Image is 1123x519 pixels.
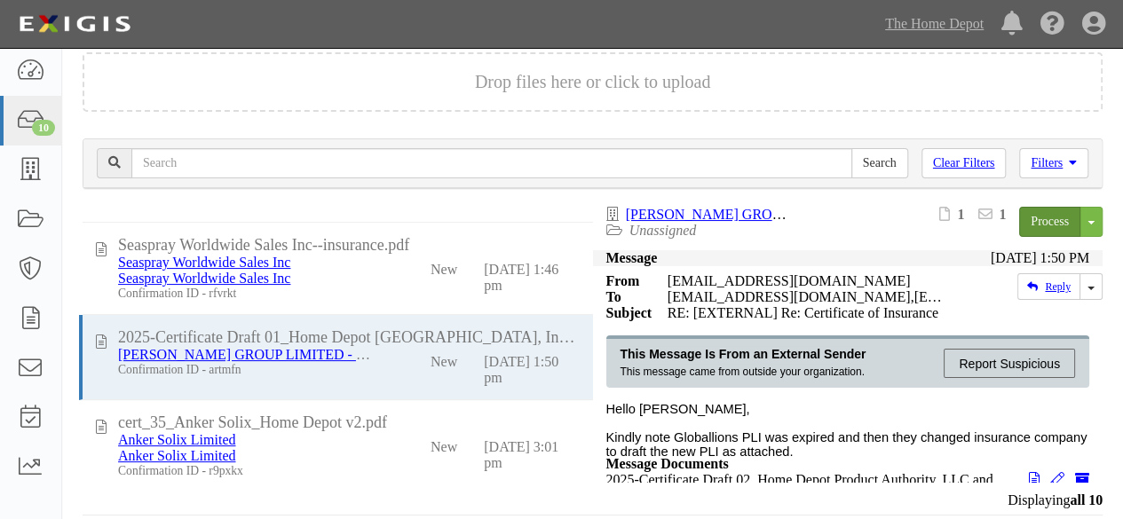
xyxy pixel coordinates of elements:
[69,492,1116,508] div: Displaying
[1029,473,1040,487] i: View
[851,148,908,178] input: Search
[131,148,852,178] input: Search
[1075,473,1089,487] i: Archive document
[484,432,579,471] div: [DATE] 3:01 pm
[1070,492,1103,507] b: all 10
[13,8,136,40] img: logo-5460c22ac91f19d4615b14bd174203de0afe785f0fc80cf4dbbc73dc1793850b.png
[118,448,235,463] a: Anker Solix Limited
[118,271,290,286] a: Seaspray Worldwide Sales Inc
[431,347,457,370] div: New
[991,250,1089,266] div: [DATE] 1:50 PM
[654,273,962,289] div: [EMAIL_ADDRESS][DOMAIN_NAME]
[606,250,658,265] strong: Message
[654,305,962,321] div: RE: [EXTERNAL] Re: Certificate of Insurance
[593,289,654,305] strong: To
[606,472,1090,504] p: 2025-Certificate Draft 02_Home Depot Product Authority, LLC and itsaffiliates .pdf
[606,402,750,416] span: Hello [PERSON_NAME],
[929,346,1075,381] a: Report Suspicious
[475,72,710,92] button: Drop files here or click to upload
[593,321,1103,456] div: The information in this Internet Email is confidential and may be legally privileged. It is inten...
[593,305,654,321] strong: Subject
[484,347,579,386] div: [DATE] 1:50 pm
[1050,473,1064,487] i: Edit document
[621,346,866,362] div: This Message Is From an External Sender
[118,236,580,255] div: Seaspray Worldwide Sales Inc--insurance.pdf
[1019,207,1080,237] a: Process
[118,464,376,478] div: Confirmation ID - r9pxkx
[1017,273,1080,300] a: Reply
[593,273,654,289] strong: From
[118,363,376,377] div: Confirmation ID - artmfn
[654,289,962,305] div: yfeng@phhinge.com,party-h7pffv@sbainsurance.homedepot.com,PAUL_KIM@homedepot.com
[118,287,376,301] div: Confirmation ID - rfvrkt
[621,364,866,380] div: This message came from outside your organization.
[921,148,1007,178] a: Clear Filters
[629,223,697,238] a: Unassigned
[118,448,376,464] div: Anker Solix Limited
[118,432,376,448] div: Anker Solix Limited
[484,255,579,294] div: [DATE] 1:46 pm
[118,347,423,362] a: [PERSON_NAME] GROUP LIMITED - Crown Bolt
[118,255,290,270] a: Seaspray Worldwide Sales Inc
[1019,148,1088,178] a: Filters
[118,271,376,287] div: Seaspray Worldwide Sales Inc
[944,349,1075,378] div: Report Suspicious
[606,456,729,471] strong: Message Documents
[431,432,457,455] div: New
[118,413,580,432] div: cert_35_Anker Solix_Home Depot v2.pdf
[876,6,993,42] a: The Home Depot
[32,120,55,136] div: 10
[606,430,1087,459] span: Kindly note Globallions PLI was expired and then they changed insurance company to draft the new ...
[118,347,376,363] div: ZI CHEN GROUP LIMITED - Crown Bolt
[957,207,964,222] b: 1
[118,432,235,447] a: Anker Solix Limited
[118,255,376,271] div: Seaspray Worldwide Sales Inc
[1040,12,1064,36] i: Help Center - Complianz
[626,207,930,222] a: [PERSON_NAME] GROUP LIMITED - Crown Bolt
[999,207,1006,222] b: 1
[431,255,457,278] div: New
[118,328,580,347] div: 2025-Certificate Draft 01_Home Depot USA, Inc.pdf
